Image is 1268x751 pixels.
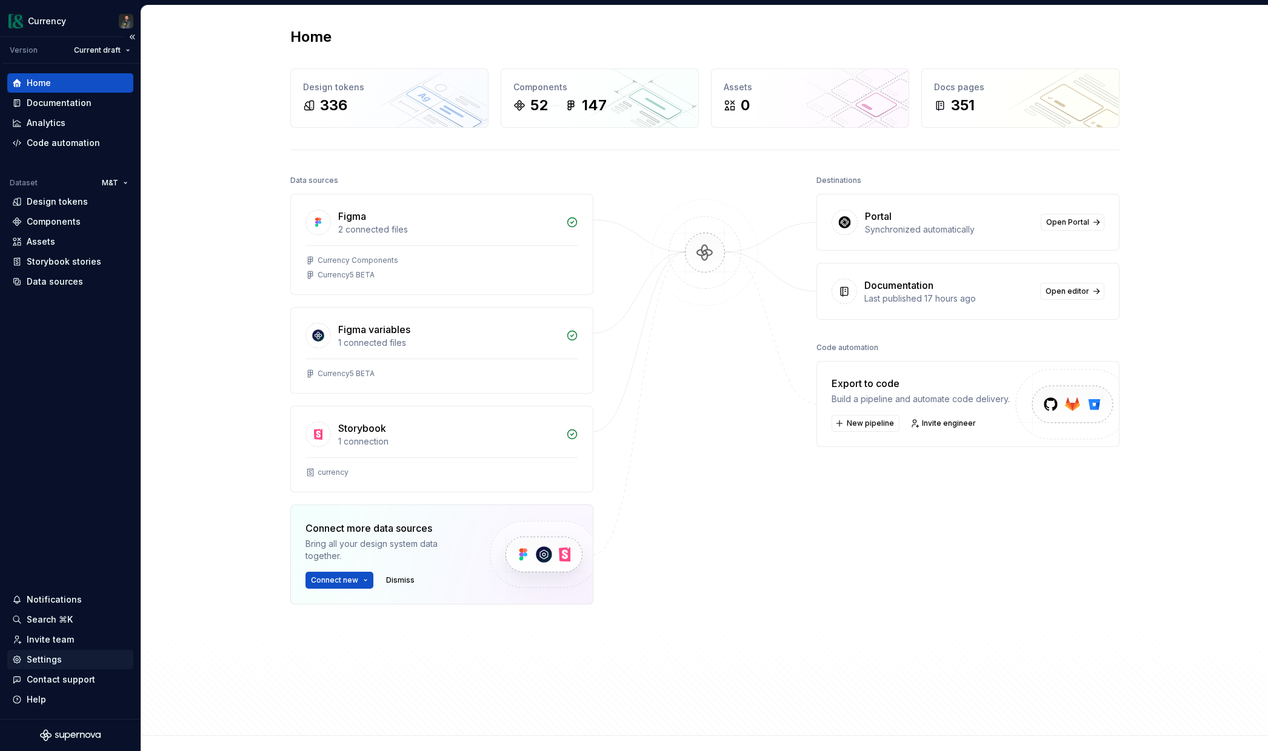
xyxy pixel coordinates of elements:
div: Storybook stories [27,256,101,268]
div: Build a pipeline and automate code delivery. [832,393,1010,405]
a: Data sources [7,272,133,291]
div: Assets [724,81,896,93]
a: Storybook1 connectioncurrency [290,406,593,492]
a: Figma variables1 connected filesCurrency5 BETA [290,307,593,394]
div: Data sources [290,172,338,189]
a: Storybook stories [7,252,133,271]
div: Portal [865,209,892,223]
a: Open editor [1040,283,1104,300]
div: Components [27,216,81,228]
div: 0 [741,96,750,115]
div: Currency [28,15,66,27]
div: Invite team [27,634,74,646]
button: New pipeline [832,415,899,432]
svg: Supernova Logo [40,729,101,741]
div: Currency Components [318,256,398,265]
div: Settings [27,653,62,666]
div: Contact support [27,673,95,686]
a: Documentation [7,93,133,113]
div: Notifications [27,594,82,606]
div: Data sources [27,276,83,288]
div: Help [27,693,46,706]
div: 2 connected files [338,223,559,236]
div: 351 [951,96,975,115]
span: Connect new [311,575,358,585]
a: Invite team [7,630,133,649]
span: Invite engineer [922,419,976,428]
div: Destinations [816,172,861,189]
button: Notifications [7,590,133,609]
div: currency [318,468,349,477]
img: 77b064d8-59cc-4dbd-8929-60c45737814c.png [8,14,23,28]
div: 52 [530,96,548,115]
div: Analytics [27,117,65,129]
div: Bring all your design system data together. [305,538,469,562]
div: Home [27,77,51,89]
a: Components52147 [501,68,699,128]
div: Connect more data sources [305,521,469,535]
button: Dismiss [381,572,420,589]
a: Components [7,212,133,231]
a: Code automation [7,133,133,153]
div: Code automation [816,339,878,356]
div: Assets [27,236,55,248]
button: Collapse sidebar [124,28,141,45]
div: Figma variables [338,322,410,337]
div: Export to code [832,376,1010,391]
button: CurrencyPatrick [2,8,138,34]
div: Synchronized automatically [865,223,1033,236]
div: Last published 17 hours ago [864,293,1033,305]
div: Docs pages [934,81,1107,93]
div: Figma [338,209,366,223]
a: Home [7,73,133,93]
a: Assets0 [711,68,909,128]
span: M&T [102,178,118,188]
a: Settings [7,650,133,669]
a: Assets [7,232,133,251]
a: Invite engineer [907,415,981,432]
div: Version [10,45,38,55]
span: Current draft [74,45,121,55]
span: Open editor [1046,286,1089,296]
a: Design tokens336 [290,68,489,128]
div: Documentation [27,97,92,109]
div: 147 [582,96,607,115]
div: 1 connection [338,435,559,448]
div: Search ⌘K [27,614,73,626]
a: Design tokens [7,192,133,211]
button: Search ⌘K [7,610,133,629]
div: Design tokens [303,81,476,93]
div: Storybook [338,421,386,435]
div: 336 [320,96,347,115]
button: Help [7,690,133,709]
div: Dataset [10,178,38,188]
div: Components [513,81,686,93]
a: Open Portal [1041,214,1104,231]
a: Figma2 connected filesCurrency ComponentsCurrency5 BETA [290,194,593,295]
button: Connect new [305,572,373,589]
div: 1 connected files [338,337,559,349]
button: M&T [96,174,133,191]
button: Contact support [7,670,133,689]
span: Dismiss [386,575,415,585]
span: Open Portal [1046,217,1089,227]
img: Patrick [119,14,133,28]
div: Currency5 BETA [318,369,375,379]
a: Analytics [7,113,133,133]
div: Currency5 BETA [318,270,375,280]
div: Documentation [864,278,933,293]
a: Docs pages351 [921,68,1120,128]
div: Code automation [27,137,100,149]
span: New pipeline [847,419,894,428]
h2: Home [290,27,332,47]
div: Design tokens [27,196,88,208]
button: Current draft [68,42,136,59]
